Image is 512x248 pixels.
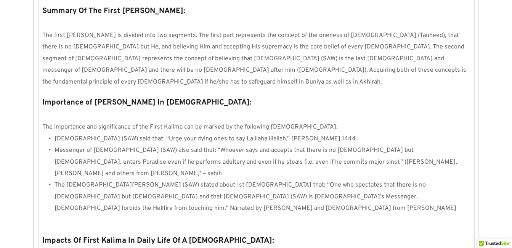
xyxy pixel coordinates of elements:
[42,98,252,108] strong: Importance of [PERSON_NAME] In [DEMOGRAPHIC_DATA]:
[42,123,338,131] span: The importance and significance of the First Kalima can be marked by the following [DEMOGRAPHIC_D...
[55,135,356,143] span: [DEMOGRAPHIC_DATA] (SAW) said that: “Urge your dying ones to say La ilaha illallah.” [PERSON_NAME...
[42,32,468,86] span: The first [PERSON_NAME] is divided into two segments. The first part represents the concept of th...
[42,236,274,246] strong: Impacts Of First Kalima In Daily Life Of A [DEMOGRAPHIC_DATA]:
[55,181,456,212] span: The [DEMOGRAPHIC_DATA][PERSON_NAME] (SAW) stated about 1st [DEMOGRAPHIC_DATA] that: “One who spec...
[55,147,459,177] span: Messenger of [DEMOGRAPHIC_DATA] (SAW) also said that: “Whoever says and accepts that there is no ...
[42,6,185,16] strong: Summary Of The First [PERSON_NAME]:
